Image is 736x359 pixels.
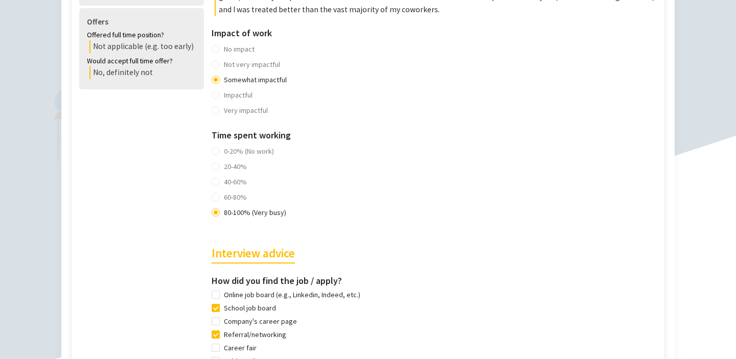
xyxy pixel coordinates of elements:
[220,302,280,314] span: School job board
[87,56,196,67] div: Would accept full time offer?
[220,316,301,327] span: Company's career page
[89,40,196,53] div: Not applicable (e.g. too early)
[89,66,196,79] div: No, definitely not
[220,72,291,87] span: Somewhat impactful
[220,329,290,340] span: Referral/networking
[87,16,196,28] h4: Offers
[87,30,196,41] div: Offered full time position?
[212,128,659,142] h3: Time spent working
[212,26,659,40] h3: Impact of work
[220,289,364,300] span: Online job board (e.g., Linkedin, Indeed, etc.)
[212,274,659,288] h3: How did you find the job / apply?
[220,205,290,220] span: 80-100% (Very busy)
[212,225,295,264] h2: Interview advice
[220,342,261,353] span: Career fair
